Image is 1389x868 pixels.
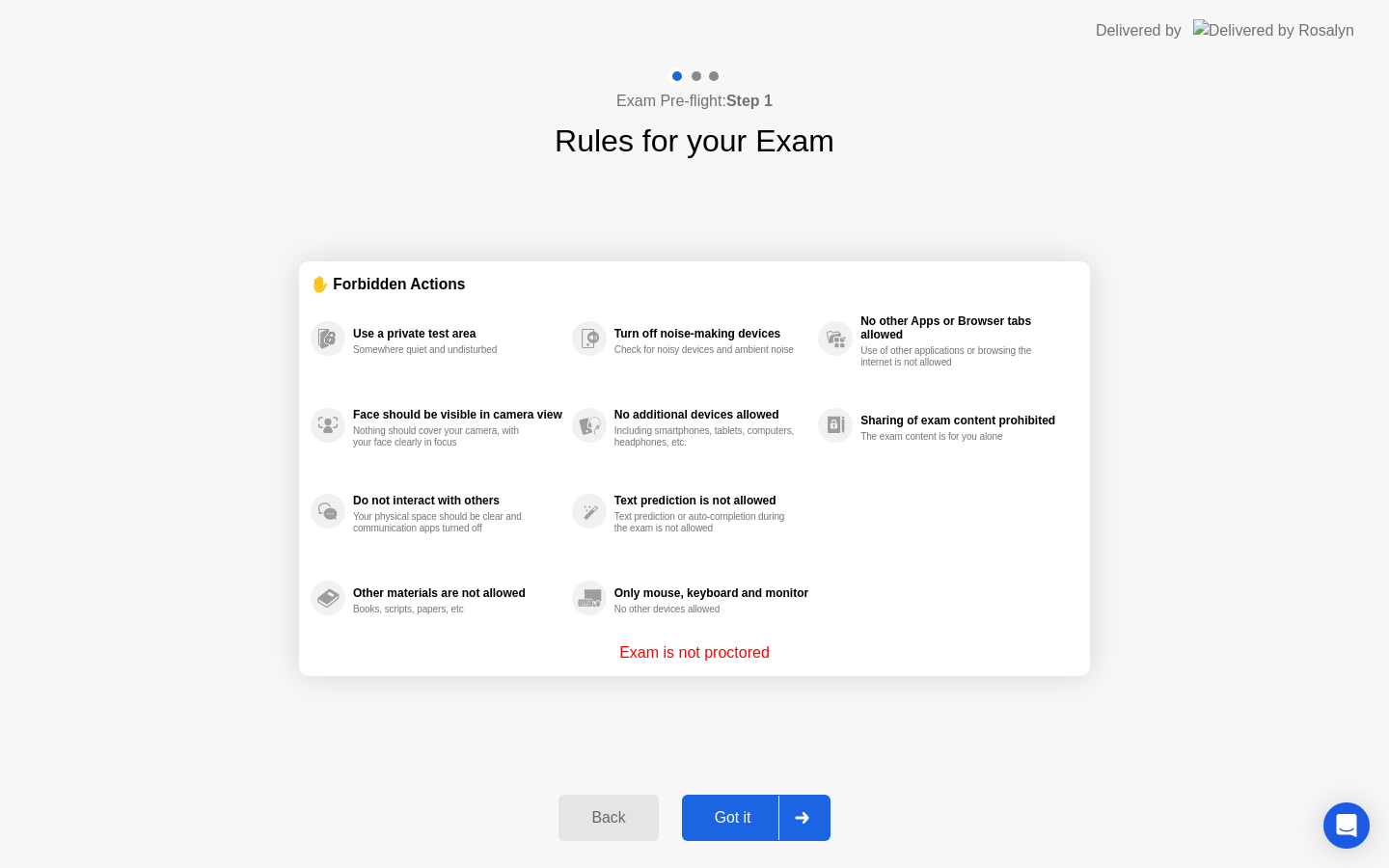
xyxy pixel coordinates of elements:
[860,345,1043,368] div: Use of other applications or browsing the internet is not allowed
[614,586,808,600] div: Only mouse, keyboard and monitor
[860,314,1069,341] div: No other Apps or Browser tabs allowed
[616,90,773,113] h4: Exam Pre-flight:
[614,604,797,615] div: No other devices allowed
[726,93,773,109] b: Step 1
[353,408,562,421] div: Face should be visible in camera view
[860,414,1069,427] div: Sharing of exam content prohibited
[353,586,562,600] div: Other materials are not allowed
[614,327,808,340] div: Turn off noise-making devices
[1193,19,1354,41] img: Delivered by Rosalyn
[353,494,562,507] div: Do not interact with others
[353,425,535,448] div: Nothing should cover your camera, with your face clearly in focus
[555,118,834,164] h1: Rules for your Exam
[688,809,778,827] div: Got it
[558,795,658,841] button: Back
[1096,19,1182,42] div: Delivered by
[614,408,808,421] div: No additional devices allowed
[1323,802,1370,849] div: Open Intercom Messenger
[353,604,535,615] div: Books, scripts, papers, etc
[682,795,831,841] button: Got it
[614,494,808,507] div: Text prediction is not allowed
[353,344,535,356] div: Somewhere quiet and undisturbed
[614,511,797,534] div: Text prediction or auto-completion during the exam is not allowed
[614,425,797,448] div: Including smartphones, tablets, computers, headphones, etc.
[311,273,1078,295] div: ✋ Forbidden Actions
[353,327,562,340] div: Use a private test area
[614,344,797,356] div: Check for noisy devices and ambient noise
[860,431,1043,443] div: The exam content is for you alone
[353,511,535,534] div: Your physical space should be clear and communication apps turned off
[564,809,652,827] div: Back
[619,641,770,665] p: Exam is not proctored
